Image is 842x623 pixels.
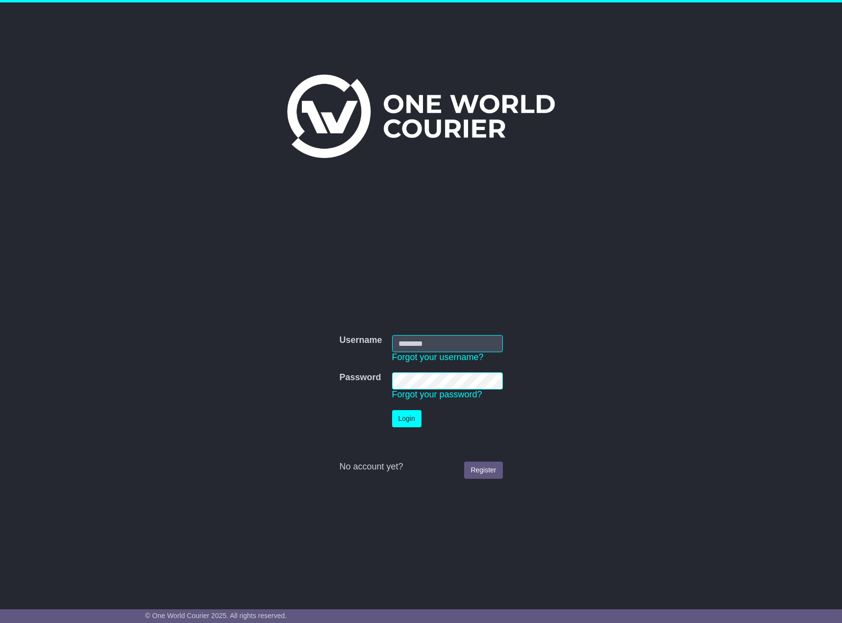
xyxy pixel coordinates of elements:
[392,352,484,362] a: Forgot your username?
[339,335,382,346] label: Username
[287,75,555,158] img: One World
[339,462,502,472] div: No account yet?
[392,410,421,427] button: Login
[145,612,287,620] span: © One World Courier 2025. All rights reserved.
[339,372,381,383] label: Password
[392,389,482,399] a: Forgot your password?
[464,462,502,479] a: Register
